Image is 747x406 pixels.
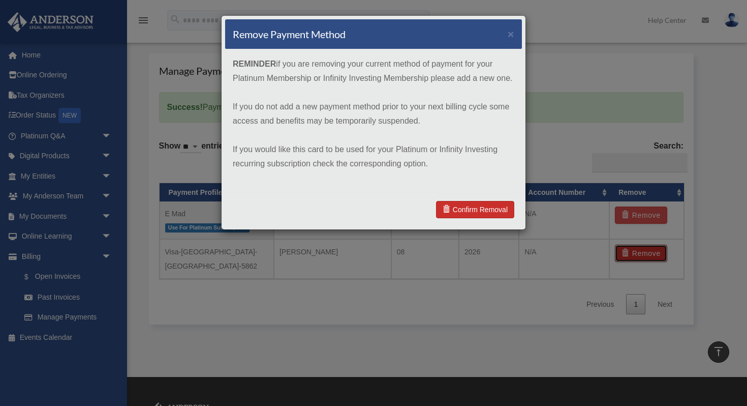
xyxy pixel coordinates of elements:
button: × [508,28,514,39]
p: If you would like this card to be used for your Platinum or Infinity Investing recurring subscrip... [233,142,514,171]
div: if you are removing your current method of payment for your Platinum Membership or Infinity Inves... [225,49,522,193]
a: Confirm Removal [436,201,514,218]
h4: Remove Payment Method [233,27,346,41]
p: If you do not add a new payment method prior to your next billing cycle some access and benefits ... [233,100,514,128]
strong: REMINDER [233,60,276,68]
